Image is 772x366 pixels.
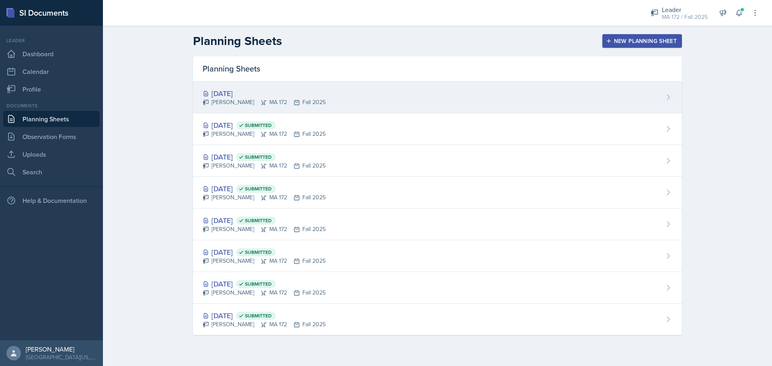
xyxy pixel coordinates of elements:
[193,304,682,335] a: [DATE] Submitted [PERSON_NAME]MA 172Fall 2025
[203,288,326,297] div: [PERSON_NAME] MA 172 Fall 2025
[662,13,708,21] div: MA 172 / Fall 2025
[203,257,326,265] div: [PERSON_NAME] MA 172 Fall 2025
[3,111,100,127] a: Planning Sheets
[193,82,682,113] a: [DATE] [PERSON_NAME]MA 172Fall 2025
[26,353,96,361] div: [GEOGRAPHIC_DATA][US_STATE] in [GEOGRAPHIC_DATA]
[245,122,272,129] span: Submitted
[203,98,326,106] div: [PERSON_NAME] MA 172 Fall 2025
[3,102,100,109] div: Documents
[3,81,100,97] a: Profile
[203,130,326,138] div: [PERSON_NAME] MA 172 Fall 2025
[245,217,272,224] span: Submitted
[203,247,326,258] div: [DATE]
[193,209,682,240] a: [DATE] Submitted [PERSON_NAME]MA 172Fall 2025
[203,193,326,202] div: [PERSON_NAME] MA 172 Fall 2025
[203,88,326,99] div: [DATE]
[608,38,677,44] div: New Planning Sheet
[203,225,326,233] div: [PERSON_NAME] MA 172 Fall 2025
[203,162,326,170] div: [PERSON_NAME] MA 172 Fall 2025
[245,281,272,287] span: Submitted
[193,240,682,272] a: [DATE] Submitted [PERSON_NAME]MA 172Fall 2025
[193,113,682,145] a: [DATE] Submitted [PERSON_NAME]MA 172Fall 2025
[3,192,100,209] div: Help & Documentation
[26,345,96,353] div: [PERSON_NAME]
[203,320,326,329] div: [PERSON_NAME] MA 172 Fall 2025
[3,146,100,162] a: Uploads
[3,46,100,62] a: Dashboard
[203,183,326,194] div: [DATE]
[602,34,682,48] button: New Planning Sheet
[203,278,326,289] div: [DATE]
[203,310,326,321] div: [DATE]
[3,164,100,180] a: Search
[193,272,682,304] a: [DATE] Submitted [PERSON_NAME]MA 172Fall 2025
[3,63,100,80] a: Calendar
[245,186,272,192] span: Submitted
[203,120,326,131] div: [DATE]
[193,177,682,209] a: [DATE] Submitted [PERSON_NAME]MA 172Fall 2025
[193,56,682,82] div: Planning Sheets
[3,129,100,145] a: Observation Forms
[245,249,272,256] span: Submitted
[245,313,272,319] span: Submitted
[203,151,326,162] div: [DATE]
[193,34,282,48] h2: Planning Sheets
[203,215,326,226] div: [DATE]
[3,37,100,44] div: Leader
[662,5,708,14] div: Leader
[245,154,272,160] span: Submitted
[193,145,682,177] a: [DATE] Submitted [PERSON_NAME]MA 172Fall 2025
